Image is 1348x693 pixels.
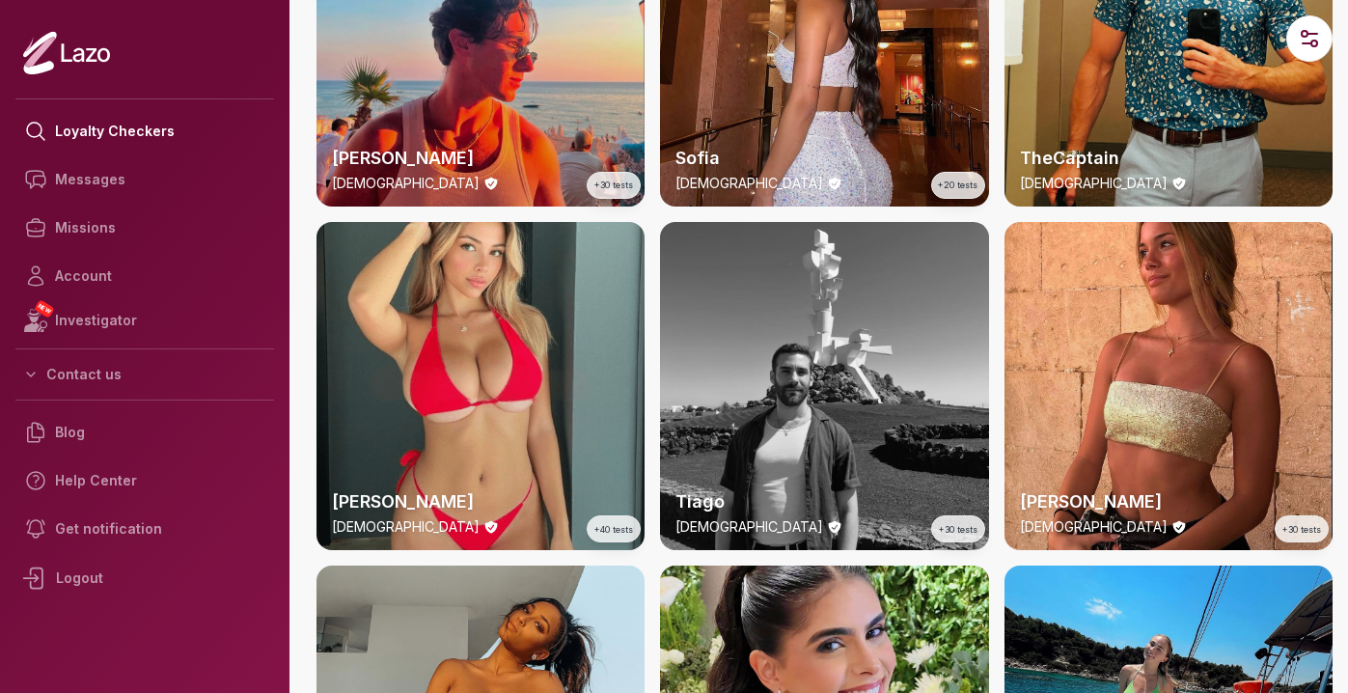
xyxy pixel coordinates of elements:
[1004,222,1333,550] a: thumbchecker[PERSON_NAME][DEMOGRAPHIC_DATA]+30 tests
[15,408,274,457] a: Blog
[34,299,55,319] span: NEW
[594,523,633,537] span: +40 tests
[15,357,274,392] button: Contact us
[332,488,629,515] h2: [PERSON_NAME]
[15,457,274,505] a: Help Center
[938,179,977,192] span: +20 tests
[1020,174,1168,193] p: [DEMOGRAPHIC_DATA]
[660,222,988,550] a: thumbcheckerTiago[DEMOGRAPHIC_DATA]+30 tests
[1004,222,1333,550] img: checker
[316,222,645,550] img: checker
[15,204,274,252] a: Missions
[316,222,645,550] a: thumbchecker[PERSON_NAME][DEMOGRAPHIC_DATA]+40 tests
[1020,488,1317,515] h2: [PERSON_NAME]
[660,222,988,550] img: checker
[939,523,977,537] span: +30 tests
[675,174,823,193] p: [DEMOGRAPHIC_DATA]
[675,517,823,537] p: [DEMOGRAPHIC_DATA]
[15,252,274,300] a: Account
[1020,145,1317,172] h2: TheCaptain
[332,145,629,172] h2: [PERSON_NAME]
[15,505,274,553] a: Get notification
[15,107,274,155] a: Loyalty Checkers
[1020,517,1168,537] p: [DEMOGRAPHIC_DATA]
[675,488,973,515] h2: Tiago
[15,553,274,603] div: Logout
[332,174,480,193] p: [DEMOGRAPHIC_DATA]
[15,155,274,204] a: Messages
[594,179,633,192] span: +30 tests
[15,300,274,341] a: NEWInvestigator
[332,517,480,537] p: [DEMOGRAPHIC_DATA]
[675,145,973,172] h2: Sofia
[1282,523,1321,537] span: +30 tests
